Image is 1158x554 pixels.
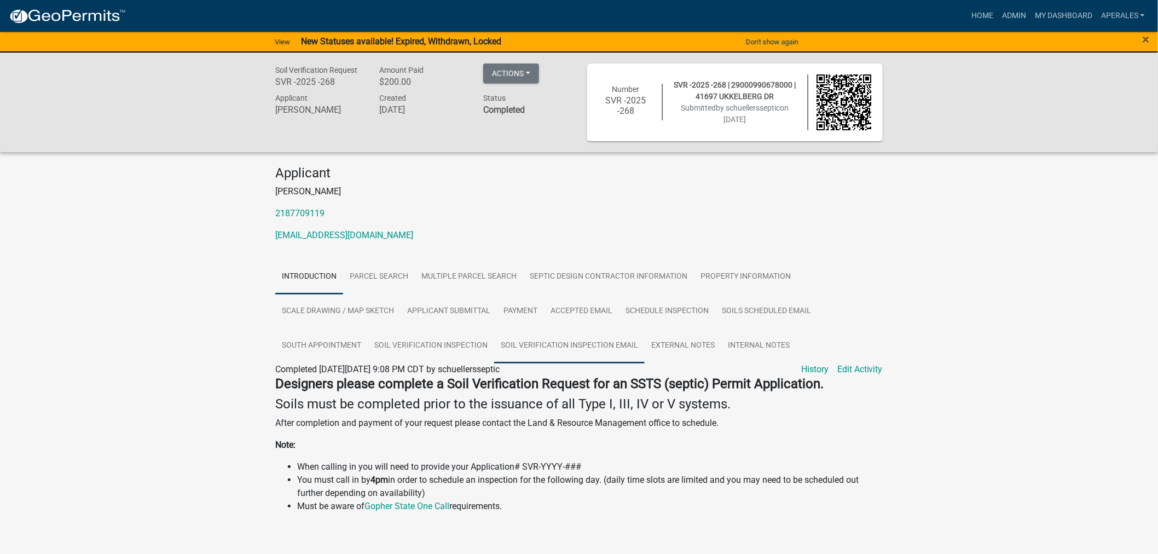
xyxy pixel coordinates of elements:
a: Introduction [275,259,343,295]
h6: SVR -2025 -268 [275,77,363,87]
li: Must be aware of requirements. [297,500,883,513]
a: Edit Activity [837,363,883,376]
a: Schedule Inspection [619,294,715,329]
a: Gopher State One Call [364,501,449,511]
a: [EMAIL_ADDRESS][DOMAIN_NAME] [275,230,413,240]
span: Submitted on [DATE] [681,103,789,124]
button: Close [1143,33,1150,46]
h4: Soils must be completed prior to the issuance of all Type I, III, IV or V systems. [275,396,883,412]
li: When calling in you will need to provide your Application# SVR-YYYY-### [297,460,883,474]
p: [PERSON_NAME] [275,185,883,198]
a: External Notes [645,328,721,363]
span: SVR -2025 -268 | 29000990678000 | 41697 UKKELBERG DR [674,80,796,101]
h6: [PERSON_NAME] [275,105,363,115]
a: South Appointment [275,328,368,363]
a: Property Information [694,259,797,295]
span: by schuellersseptic [716,103,780,112]
a: Internal Notes [721,328,796,363]
button: Actions [483,64,539,83]
a: Septic Design Contractor Information [523,259,694,295]
img: QR code [817,74,872,130]
h6: SVR -2025 -268 [598,95,654,116]
a: Payment [497,294,544,329]
li: You must call in by in order to schedule an inspection for the following day. (daily time slots a... [297,474,883,500]
a: aperales [1097,5,1149,26]
a: Parcel search [343,259,415,295]
strong: New Statuses available! Expired, Withdrawn, Locked [301,36,501,47]
span: Applicant [275,94,308,102]
span: × [1143,32,1150,47]
span: Amount Paid [379,66,424,74]
a: Applicant Submittal [401,294,497,329]
strong: 4pm [370,475,388,485]
a: Soil Verification Inspection Email [494,328,645,363]
p: After completion and payment of your request please contact the Land & Resource Management office... [275,417,883,430]
h6: [DATE] [379,105,467,115]
strong: Designers please complete a Soil Verification Request for an SSTS (septic) Permit Application. [275,376,824,391]
a: Scale Drawing / Map Sketch [275,294,401,329]
button: Don't show again [742,33,803,51]
a: Admin [998,5,1030,26]
a: Soil Verification Inspection [368,328,494,363]
span: Soil Verification Request [275,66,357,74]
a: My Dashboard [1030,5,1097,26]
a: History [801,363,829,376]
a: Soils Scheduled Email [715,294,818,329]
a: Accepted Email [544,294,619,329]
a: 2187709119 [275,208,325,218]
a: View [270,33,294,51]
span: Number [612,85,640,94]
h4: Applicant [275,165,883,181]
h6: $200.00 [379,77,467,87]
span: Completed [DATE][DATE] 9:08 PM CDT by schuellersseptic [275,364,500,374]
a: Home [967,5,998,26]
span: Created [379,94,406,102]
strong: Completed [483,105,525,115]
a: Multiple Parcel Search [415,259,523,295]
strong: Note: [275,440,296,450]
span: Status [483,94,506,102]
